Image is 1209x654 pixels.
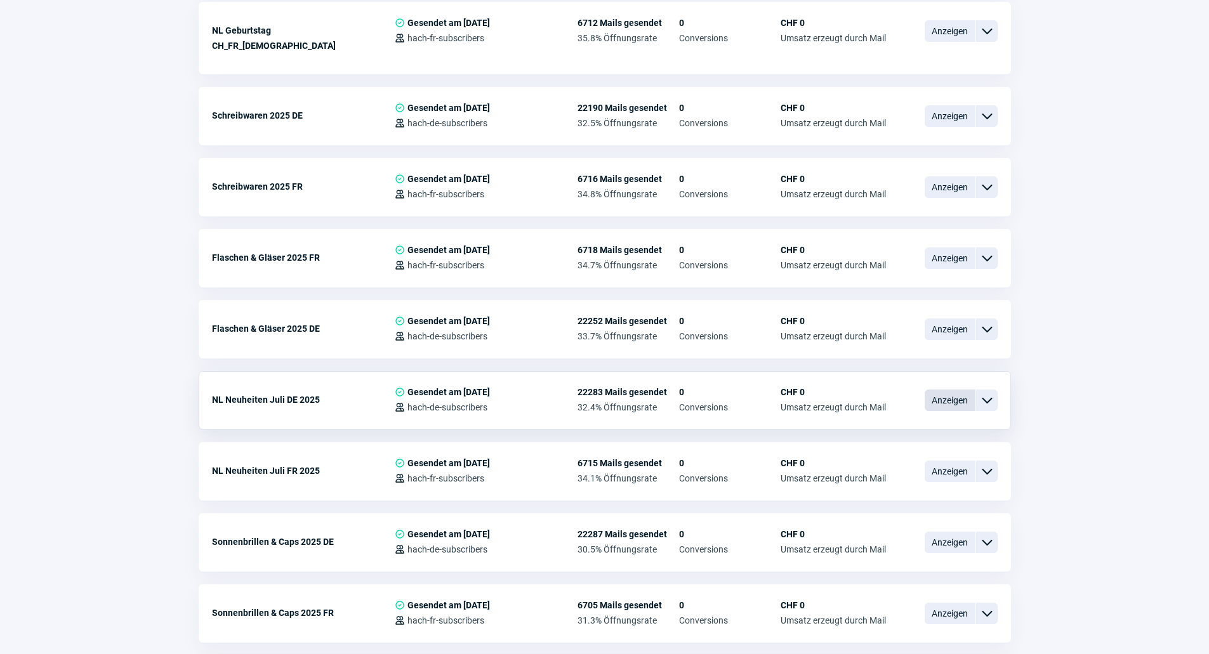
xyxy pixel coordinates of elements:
[578,600,679,610] span: 6705 Mails gesendet
[407,118,487,128] span: hach-de-subscribers
[578,103,679,113] span: 22190 Mails gesendet
[578,118,679,128] span: 32.5% Öffnungsrate
[407,103,490,113] span: Gesendet am [DATE]
[679,174,781,184] span: 0
[578,615,679,625] span: 31.3% Öffnungsrate
[407,331,487,341] span: hach-de-subscribers
[679,260,781,270] span: Conversions
[407,402,487,412] span: hach-de-subscribers
[925,105,975,127] span: Anzeigen
[578,529,679,539] span: 22287 Mails gesendet
[781,118,886,128] span: Umsatz erzeugt durch Mail
[679,402,781,412] span: Conversions
[578,331,679,341] span: 33.7% Öffnungsrate
[578,458,679,468] span: 6715 Mails gesendet
[679,615,781,625] span: Conversions
[781,600,886,610] span: CHF 0
[781,458,886,468] span: CHF 0
[781,18,886,28] span: CHF 0
[679,600,781,610] span: 0
[781,33,886,43] span: Umsatz erzeugt durch Mail
[578,402,679,412] span: 32.4% Öffnungsrate
[212,103,395,128] div: Schreibwaren 2025 DE
[407,316,490,326] span: Gesendet am [DATE]
[212,316,395,341] div: Flaschen & Gläser 2025 DE
[781,402,886,412] span: Umsatz erzeugt durch Mail
[578,245,679,255] span: 6718 Mails gesendet
[679,118,781,128] span: Conversions
[578,189,679,199] span: 34.8% Öffnungsrate
[407,600,490,610] span: Gesendet am [DATE]
[925,389,975,411] span: Anzeigen
[407,33,484,43] span: hach-fr-subscribers
[407,615,484,625] span: hach-fr-subscribers
[407,544,487,554] span: hach-de-subscribers
[578,316,679,326] span: 22252 Mails gesendet
[781,103,886,113] span: CHF 0
[781,473,886,483] span: Umsatz erzeugt durch Mail
[679,189,781,199] span: Conversions
[679,387,781,397] span: 0
[679,316,781,326] span: 0
[925,532,975,553] span: Anzeigen
[925,247,975,269] span: Anzeigen
[212,387,395,412] div: NL Neuheiten Juli DE 2025
[578,174,679,184] span: 6716 Mails gesendet
[212,529,395,554] div: Sonnenbrillen & Caps 2025 DE
[407,174,490,184] span: Gesendet am [DATE]
[578,473,679,483] span: 34.1% Öffnungsrate
[212,600,395,625] div: Sonnenbrillen & Caps 2025 FR
[407,18,490,28] span: Gesendet am [DATE]
[925,176,975,198] span: Anzeigen
[578,33,679,43] span: 35.8% Öffnungsrate
[781,615,886,625] span: Umsatz erzeugt durch Mail
[679,18,781,28] span: 0
[781,387,886,397] span: CHF 0
[781,529,886,539] span: CHF 0
[407,189,484,199] span: hach-fr-subscribers
[578,387,679,397] span: 22283 Mails gesendet
[212,18,395,58] div: NL Geburtstag CH_FR_[DEMOGRAPHIC_DATA]
[925,20,975,42] span: Anzeigen
[407,473,484,483] span: hach-fr-subscribers
[679,473,781,483] span: Conversions
[679,33,781,43] span: Conversions
[212,458,395,483] div: NL Neuheiten Juli FR 2025
[407,387,490,397] span: Gesendet am [DATE]
[925,318,975,340] span: Anzeigen
[679,103,781,113] span: 0
[212,245,395,270] div: Flaschen & Gläser 2025 FR
[925,603,975,624] span: Anzeigen
[407,260,484,270] span: hach-fr-subscribers
[679,458,781,468] span: 0
[578,18,679,28] span: 6712 Mails gesendet
[781,260,886,270] span: Umsatz erzeugt durch Mail
[781,189,886,199] span: Umsatz erzeugt durch Mail
[679,245,781,255] span: 0
[679,331,781,341] span: Conversions
[781,174,886,184] span: CHF 0
[212,174,395,199] div: Schreibwaren 2025 FR
[781,316,886,326] span: CHF 0
[781,245,886,255] span: CHF 0
[578,260,679,270] span: 34.7% Öffnungsrate
[407,458,490,468] span: Gesendet am [DATE]
[679,529,781,539] span: 0
[407,245,490,255] span: Gesendet am [DATE]
[407,529,490,539] span: Gesendet am [DATE]
[925,461,975,482] span: Anzeigen
[578,544,679,554] span: 30.5% Öffnungsrate
[781,331,886,341] span: Umsatz erzeugt durch Mail
[679,544,781,554] span: Conversions
[781,544,886,554] span: Umsatz erzeugt durch Mail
